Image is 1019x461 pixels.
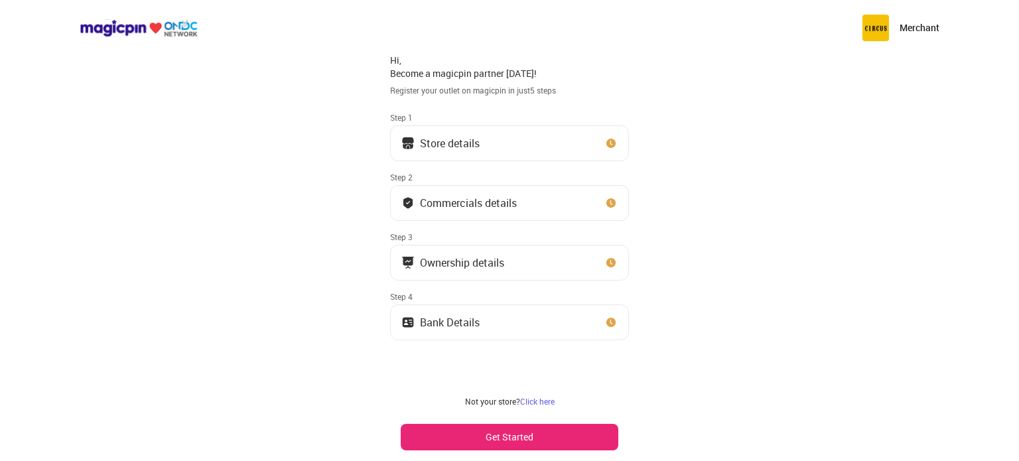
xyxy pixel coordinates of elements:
[401,256,415,269] img: commercials_icon.983f7837.svg
[401,316,415,329] img: ownership_icon.37569ceb.svg
[390,54,629,80] div: Hi, Become a magicpin partner [DATE]!
[401,424,618,450] button: Get Started
[420,319,480,326] div: Bank Details
[465,396,520,407] span: Not your store?
[604,316,618,329] img: clock_icon_new.67dbf243.svg
[862,15,889,41] img: circus.b677b59b.png
[390,112,629,123] div: Step 1
[390,231,629,242] div: Step 3
[604,256,618,269] img: clock_icon_new.67dbf243.svg
[390,125,629,161] button: Store details
[401,196,415,210] img: bank_details_tick.fdc3558c.svg
[390,245,629,281] button: Ownership details
[420,200,517,206] div: Commercials details
[604,196,618,210] img: clock_icon_new.67dbf243.svg
[604,137,618,150] img: clock_icon_new.67dbf243.svg
[390,185,629,221] button: Commercials details
[390,85,629,96] div: Register your outlet on magicpin in just 5 steps
[420,140,480,147] div: Store details
[520,396,555,407] a: Click here
[390,172,629,182] div: Step 2
[390,304,629,340] button: Bank Details
[401,137,415,150] img: storeIcon.9b1f7264.svg
[900,21,939,34] p: Merchant
[420,259,504,266] div: Ownership details
[390,291,629,302] div: Step 4
[80,19,198,37] img: ondc-logo-new-small.8a59708e.svg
